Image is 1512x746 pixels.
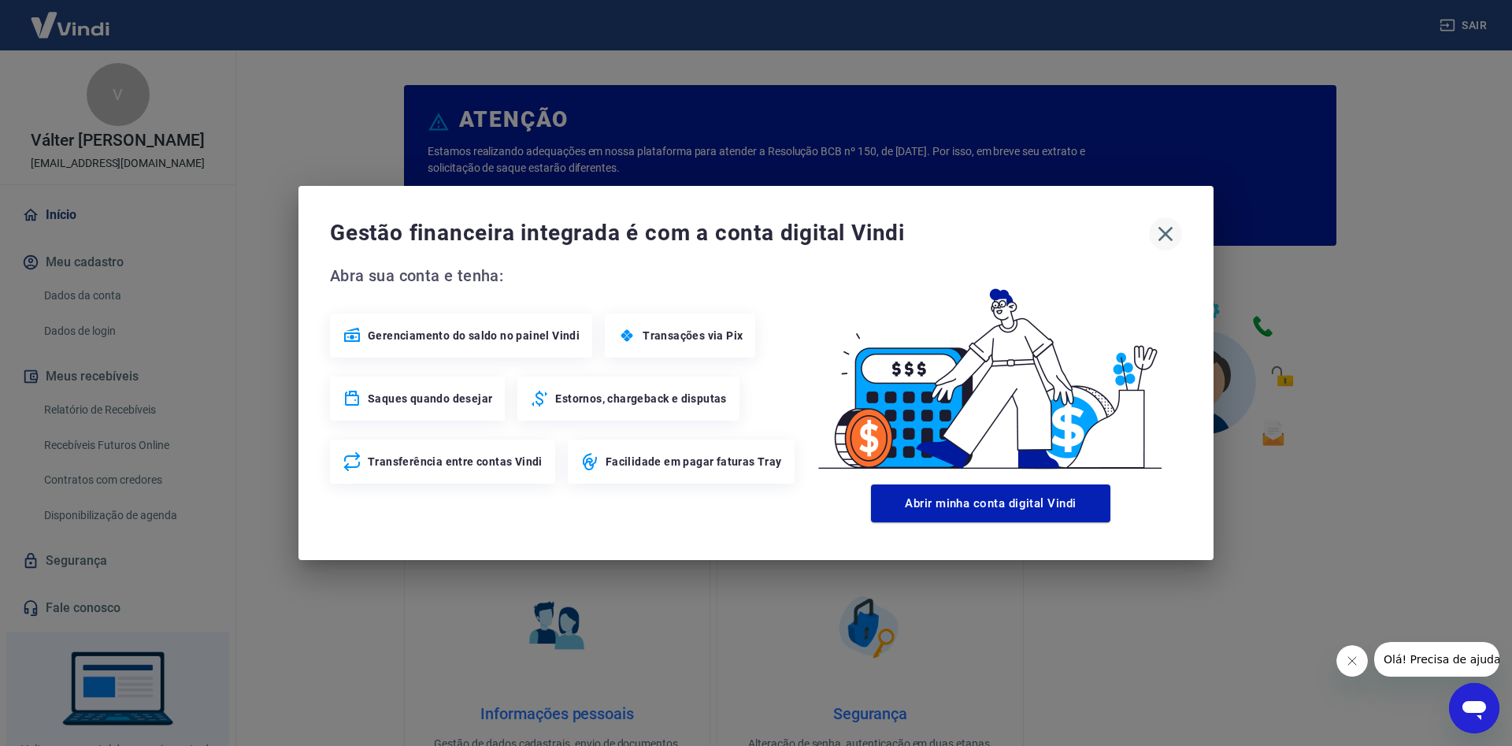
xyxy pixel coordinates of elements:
[9,11,132,24] span: Olá! Precisa de ajuda?
[555,391,726,406] span: Estornos, chargeback e disputas
[871,484,1110,522] button: Abrir minha conta digital Vindi
[1336,645,1368,677] iframe: Fechar mensagem
[799,263,1182,478] img: Good Billing
[1374,642,1499,677] iframe: Mensagem da empresa
[643,328,743,343] span: Transações via Pix
[368,454,543,469] span: Transferência entre contas Vindi
[368,328,580,343] span: Gerenciamento do saldo no painel Vindi
[1449,683,1499,733] iframe: Botão para abrir a janela de mensagens
[606,454,782,469] span: Facilidade em pagar faturas Tray
[330,263,799,288] span: Abra sua conta e tenha:
[368,391,492,406] span: Saques quando desejar
[330,217,1149,249] span: Gestão financeira integrada é com a conta digital Vindi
